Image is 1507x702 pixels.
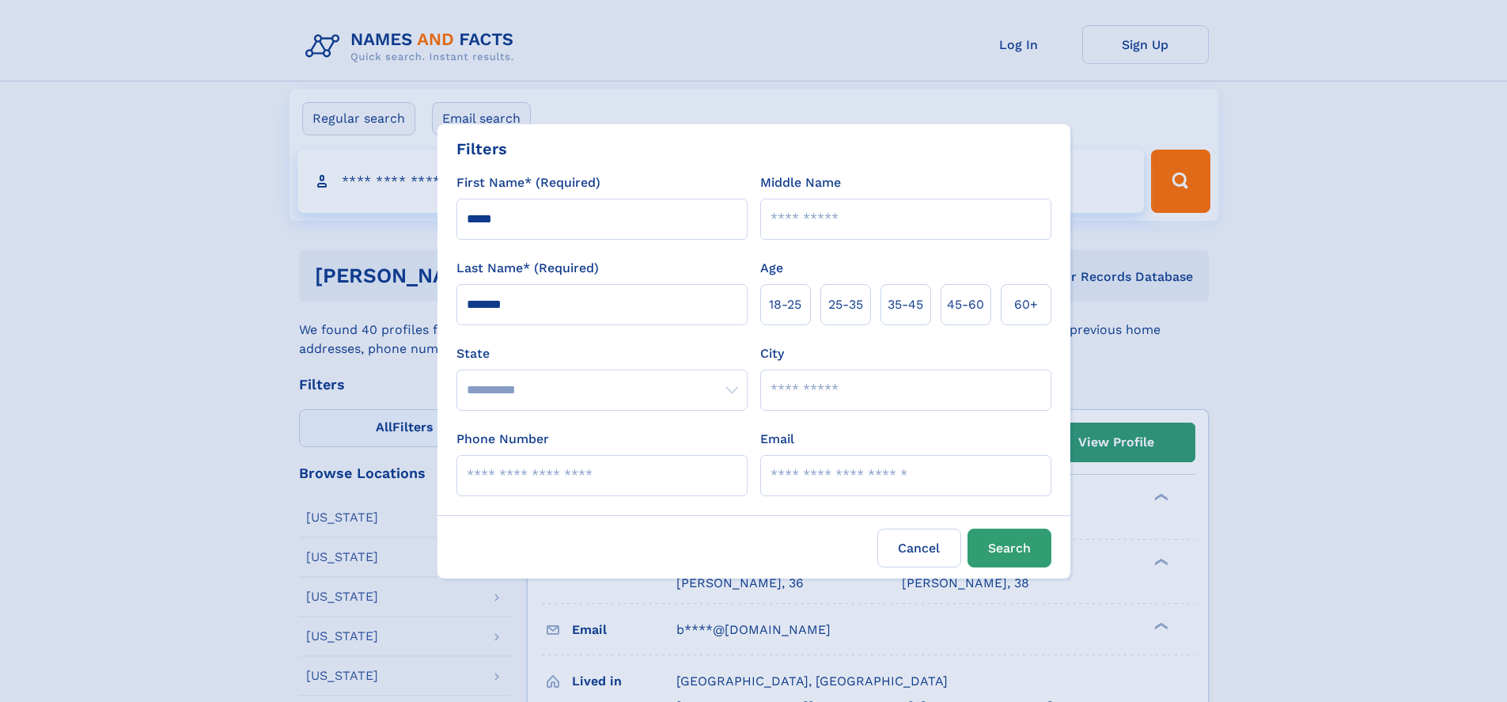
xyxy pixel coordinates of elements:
[456,430,549,449] label: Phone Number
[888,295,923,314] span: 35‑45
[456,259,599,278] label: Last Name* (Required)
[456,173,600,192] label: First Name* (Required)
[769,295,801,314] span: 18‑25
[760,173,841,192] label: Middle Name
[760,430,794,449] label: Email
[828,295,863,314] span: 25‑35
[456,344,748,363] label: State
[967,529,1051,567] button: Search
[1014,295,1038,314] span: 60+
[760,344,784,363] label: City
[947,295,984,314] span: 45‑60
[760,259,783,278] label: Age
[877,529,961,567] label: Cancel
[456,137,507,161] div: Filters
